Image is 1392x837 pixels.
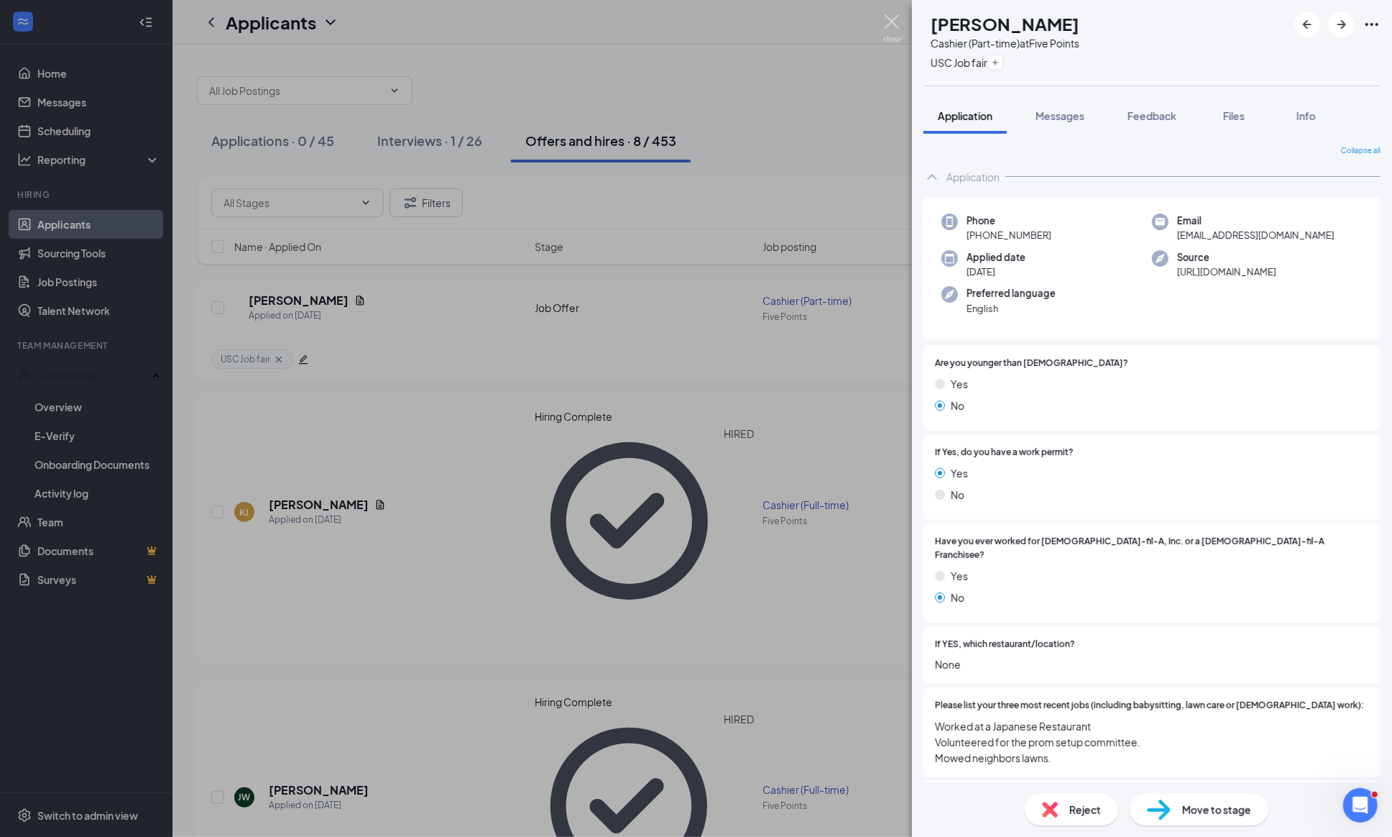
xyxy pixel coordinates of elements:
span: Collapse all [1341,145,1381,157]
span: Messages [1036,109,1084,122]
span: Phone [967,214,1051,228]
span: If Yes, do you have a work permit? [935,446,1074,459]
span: Email [1177,214,1335,228]
iframe: Intercom live chat [1343,788,1378,823]
svg: Ellipses [1363,16,1381,33]
span: Preferred language [967,286,1056,301]
span: [DATE] [967,265,1025,279]
span: No [951,398,964,413]
span: Yes [951,465,968,481]
span: Reject [1069,802,1101,818]
span: [PHONE_NUMBER] [967,228,1051,242]
span: Application [938,109,992,122]
span: No [951,590,964,605]
svg: ChevronUp [923,168,941,186]
span: Yes [951,568,968,584]
button: ArrowRight [1329,12,1355,37]
button: ArrowLeftNew [1294,12,1320,37]
span: [EMAIL_ADDRESS][DOMAIN_NAME] [1177,228,1335,242]
span: Are you younger than [DEMOGRAPHIC_DATA]? [935,357,1128,370]
span: No [951,487,964,503]
svg: ArrowRight [1333,16,1350,33]
span: Source [1177,250,1276,265]
h1: [PERSON_NAME] [931,12,1079,36]
div: Application [946,170,1000,184]
div: Cashier (Part-time) at Five Points [931,36,1079,50]
span: Files [1223,109,1245,122]
span: None [935,657,1369,672]
span: English [967,301,1056,316]
span: USC Job fair [931,56,987,69]
span: Feedback [1128,109,1176,122]
span: Yes [951,376,968,392]
svg: Plus [991,58,1000,67]
span: Have you ever worked for [DEMOGRAPHIC_DATA]-fil-A, Inc. or a [DEMOGRAPHIC_DATA]-fil-A Franchisee? [935,535,1369,562]
span: Worked at a Japanese Restaurant Volunteered for the prom setup committee. Mowed neighbors lawns. [935,718,1369,766]
button: Plus [987,55,1003,70]
span: If YES, which restaurant/location? [935,638,1075,651]
span: Info [1296,109,1316,122]
span: Applied date [967,250,1025,265]
span: Please list your three most recent jobs (including babysitting, lawn care or [DEMOGRAPHIC_DATA] w... [935,699,1364,713]
svg: ArrowLeftNew [1299,16,1316,33]
span: [URL][DOMAIN_NAME] [1177,265,1276,279]
span: Move to stage [1182,802,1251,818]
